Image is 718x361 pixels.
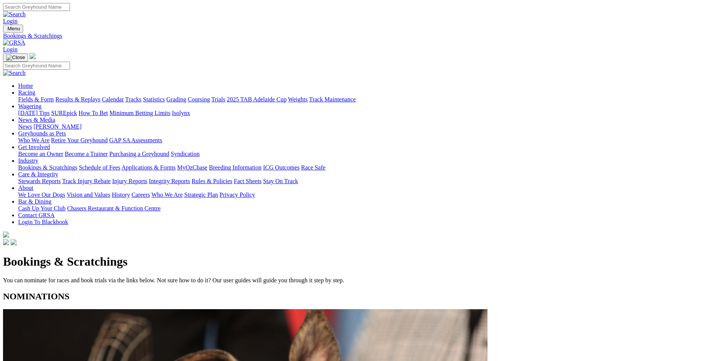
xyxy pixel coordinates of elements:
[18,205,65,212] a: Cash Up Your Club
[18,144,50,150] a: Get Involved
[3,62,70,70] input: Search
[131,191,150,198] a: Careers
[149,178,190,184] a: Integrity Reports
[184,191,218,198] a: Strategic Plan
[51,137,108,143] a: Retire Your Greyhound
[3,277,715,284] p: You can nominate for races and book trials via the links below. Not sure how to do it? Our user g...
[125,96,142,103] a: Tracks
[3,39,25,46] img: GRSA
[18,171,58,177] a: Care & Integrity
[18,137,715,144] div: Greyhounds as Pets
[18,123,32,130] a: News
[51,110,77,116] a: SUREpick
[18,198,51,205] a: Bar & Dining
[3,11,26,18] img: Search
[3,291,715,302] h2: NOMINATIONS
[8,26,20,31] span: Menu
[227,96,287,103] a: 2025 TAB Adelaide Cup
[192,178,232,184] a: Rules & Policies
[112,178,147,184] a: Injury Reports
[3,70,26,76] img: Search
[18,164,77,171] a: Bookings & Scratchings
[18,82,33,89] a: Home
[18,96,715,103] div: Racing
[3,232,9,238] img: logo-grsa-white.png
[30,53,36,59] img: logo-grsa-white.png
[171,151,199,157] a: Syndication
[18,157,38,164] a: Industry
[177,164,207,171] a: MyOzChase
[18,96,54,103] a: Fields & Form
[109,151,169,157] a: Purchasing a Greyhound
[18,123,715,130] div: News & Media
[18,219,68,225] a: Login To Blackbook
[18,117,55,123] a: News & Media
[18,205,715,212] div: Bar & Dining
[234,178,262,184] a: Fact Sheets
[6,54,25,61] img: Close
[172,110,190,116] a: Isolynx
[18,191,65,198] a: We Love Our Dogs
[18,110,715,117] div: Wagering
[18,137,50,143] a: Who We Are
[188,96,210,103] a: Coursing
[211,96,225,103] a: Trials
[309,96,356,103] a: Track Maintenance
[3,239,9,245] img: facebook.svg
[18,103,42,109] a: Wagering
[65,151,108,157] a: Become a Trainer
[18,89,35,96] a: Racing
[11,239,17,245] img: twitter.svg
[3,3,70,11] input: Search
[18,164,715,171] div: Industry
[18,178,715,185] div: Care & Integrity
[263,164,299,171] a: ICG Outcomes
[79,110,108,116] a: How To Bet
[18,191,715,198] div: About
[3,18,17,24] a: Login
[33,123,81,130] a: [PERSON_NAME]
[288,96,308,103] a: Weights
[3,46,17,53] a: Login
[18,130,66,137] a: Greyhounds as Pets
[112,191,130,198] a: History
[67,205,160,212] a: Chasers Restaurant & Function Centre
[167,96,186,103] a: Grading
[263,178,298,184] a: Stay On Track
[209,164,262,171] a: Breeding Information
[3,25,23,33] button: Toggle navigation
[79,164,120,171] a: Schedule of Fees
[109,110,170,116] a: Minimum Betting Limits
[143,96,165,103] a: Statistics
[3,255,715,269] h1: Bookings & Scratchings
[55,96,100,103] a: Results & Replays
[18,185,33,191] a: About
[109,137,162,143] a: GAP SA Assessments
[102,96,124,103] a: Calendar
[220,191,255,198] a: Privacy Policy
[151,191,183,198] a: Who We Are
[18,151,63,157] a: Become an Owner
[301,164,325,171] a: Race Safe
[3,53,28,62] button: Toggle navigation
[62,178,111,184] a: Track Injury Rebate
[18,151,715,157] div: Get Involved
[18,212,55,218] a: Contact GRSA
[18,178,61,184] a: Stewards Reports
[67,191,110,198] a: Vision and Values
[3,33,715,39] a: Bookings & Scratchings
[18,110,50,116] a: [DATE] Tips
[121,164,176,171] a: Applications & Forms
